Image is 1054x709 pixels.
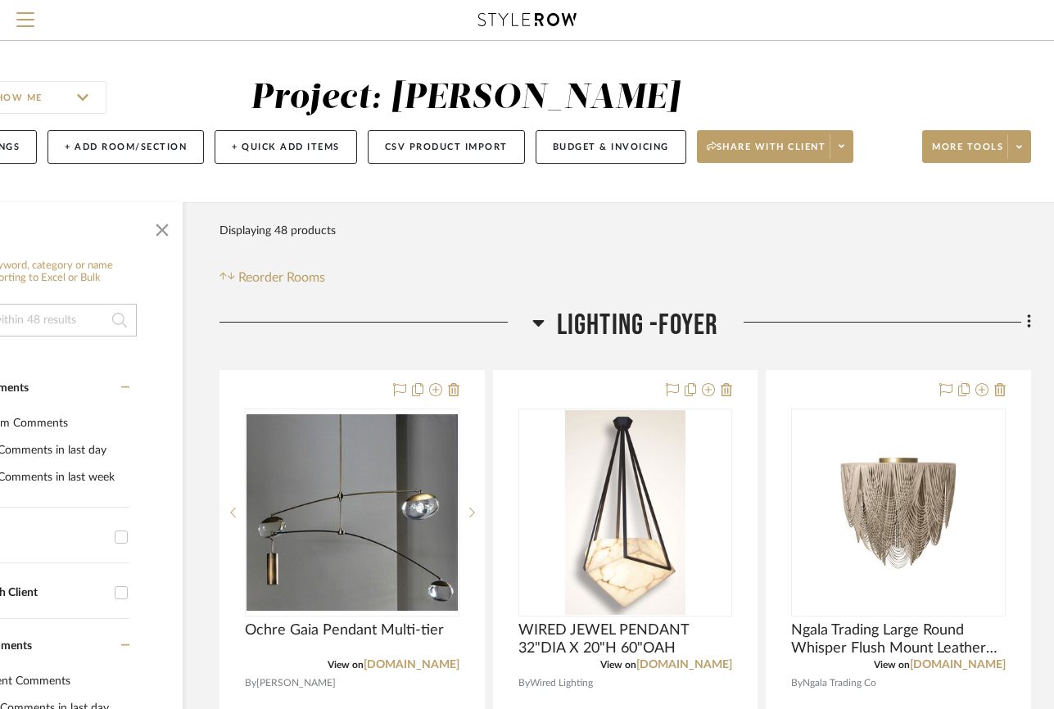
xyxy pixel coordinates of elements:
[707,141,826,165] span: Share with client
[932,141,1003,165] span: More tools
[518,675,530,691] span: By
[600,660,636,670] span: View on
[219,215,336,247] div: Displaying 48 products
[796,410,1001,615] img: Ngala Trading Large Round Whisper Flush Mount Leather Chandelier in Cream-Stone Leather
[530,675,593,691] span: Wired Lighting
[565,410,685,615] img: WIRED JEWEL PENDANT 32"DIA X 20"H 60"OAH
[328,660,364,670] span: View on
[245,675,256,691] span: By
[245,621,444,639] span: Ochre Gaia Pendant Multi-tier
[364,659,459,671] a: [DOMAIN_NAME]
[518,621,733,657] span: WIRED JEWEL PENDANT 32"DIA X 20"H 60"OAH
[368,130,525,164] button: CSV Product Import
[215,130,357,164] button: + Quick Add Items
[922,130,1031,163] button: More tools
[238,268,325,287] span: Reorder Rooms
[791,675,803,691] span: By
[256,675,336,691] span: [PERSON_NAME]
[47,130,204,164] button: + Add Room/Section
[910,659,1006,671] a: [DOMAIN_NAME]
[247,414,458,611] img: Ochre Gaia Pendant Multi-tier
[219,268,325,287] button: Reorder Rooms
[557,308,719,343] span: LIGHTING -FOYER
[251,81,680,115] div: Project: [PERSON_NAME]
[536,130,686,164] button: Budget & Invoicing
[803,675,876,691] span: Ngala Trading Co
[874,660,910,670] span: View on
[792,409,1005,616] div: 0
[636,659,732,671] a: [DOMAIN_NAME]
[146,210,179,243] button: Close
[791,621,1006,657] span: Ngala Trading Large Round Whisper Flush Mount Leather Chandelier in Cream-Stone Leather
[697,130,854,163] button: Share with client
